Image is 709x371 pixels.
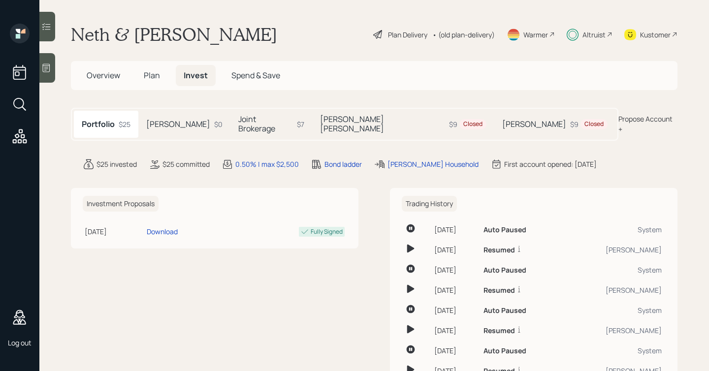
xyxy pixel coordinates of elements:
div: System [566,265,662,275]
div: [DATE] [434,265,475,275]
div: Altruist [582,30,606,40]
div: [PERSON_NAME] [566,245,662,255]
div: [DATE] [434,325,475,336]
div: Download [147,226,178,237]
div: First account opened: [DATE] [504,159,597,169]
div: $25 [119,119,130,129]
div: [DATE] [434,224,475,235]
span: Invest [184,70,208,81]
div: $9 [570,119,608,129]
div: [DATE] [85,226,143,237]
h5: [PERSON_NAME] [146,120,210,129]
h6: Auto Paused [483,347,526,355]
h6: Auto Paused [483,266,526,275]
span: Spend & Save [231,70,280,81]
div: Bond ladder [324,159,362,169]
div: [DATE] [434,245,475,255]
span: Overview [87,70,120,81]
div: $25 invested [97,159,137,169]
div: [PERSON_NAME] Household [387,159,479,169]
div: System [566,305,662,315]
div: $9 [449,119,486,129]
h6: Resumed [483,246,515,254]
h6: Resumed [483,286,515,295]
div: Closed [584,120,604,128]
div: Fully Signed [311,227,343,236]
div: Propose Account + [618,114,677,134]
div: [DATE] [434,305,475,315]
span: Plan [144,70,160,81]
div: Warmer [523,30,548,40]
div: $7 [297,119,304,129]
div: [DATE] [434,285,475,295]
h6: Auto Paused [483,307,526,315]
div: [DATE] [434,345,475,356]
div: [PERSON_NAME] [566,285,662,295]
h6: Resumed [483,327,515,335]
h1: Neth & [PERSON_NAME] [71,24,277,45]
h6: Trading History [402,196,457,212]
div: System [566,224,662,235]
div: • (old plan-delivery) [432,30,495,40]
div: Kustomer [640,30,671,40]
div: Log out [8,338,32,347]
div: $25 committed [162,159,210,169]
h5: [PERSON_NAME] [PERSON_NAME] [320,115,446,133]
h5: [PERSON_NAME] [502,120,566,129]
h6: Investment Proposals [83,196,159,212]
div: Plan Delivery [388,30,427,40]
div: Closed [463,120,483,128]
div: [PERSON_NAME] [566,325,662,336]
div: System [566,345,662,356]
h5: Joint Brokerage [238,115,293,133]
h5: Portfolio [82,120,115,129]
div: $0 [214,119,223,129]
h6: Auto Paused [483,226,526,234]
div: 0.50% | max $2,500 [235,159,299,169]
